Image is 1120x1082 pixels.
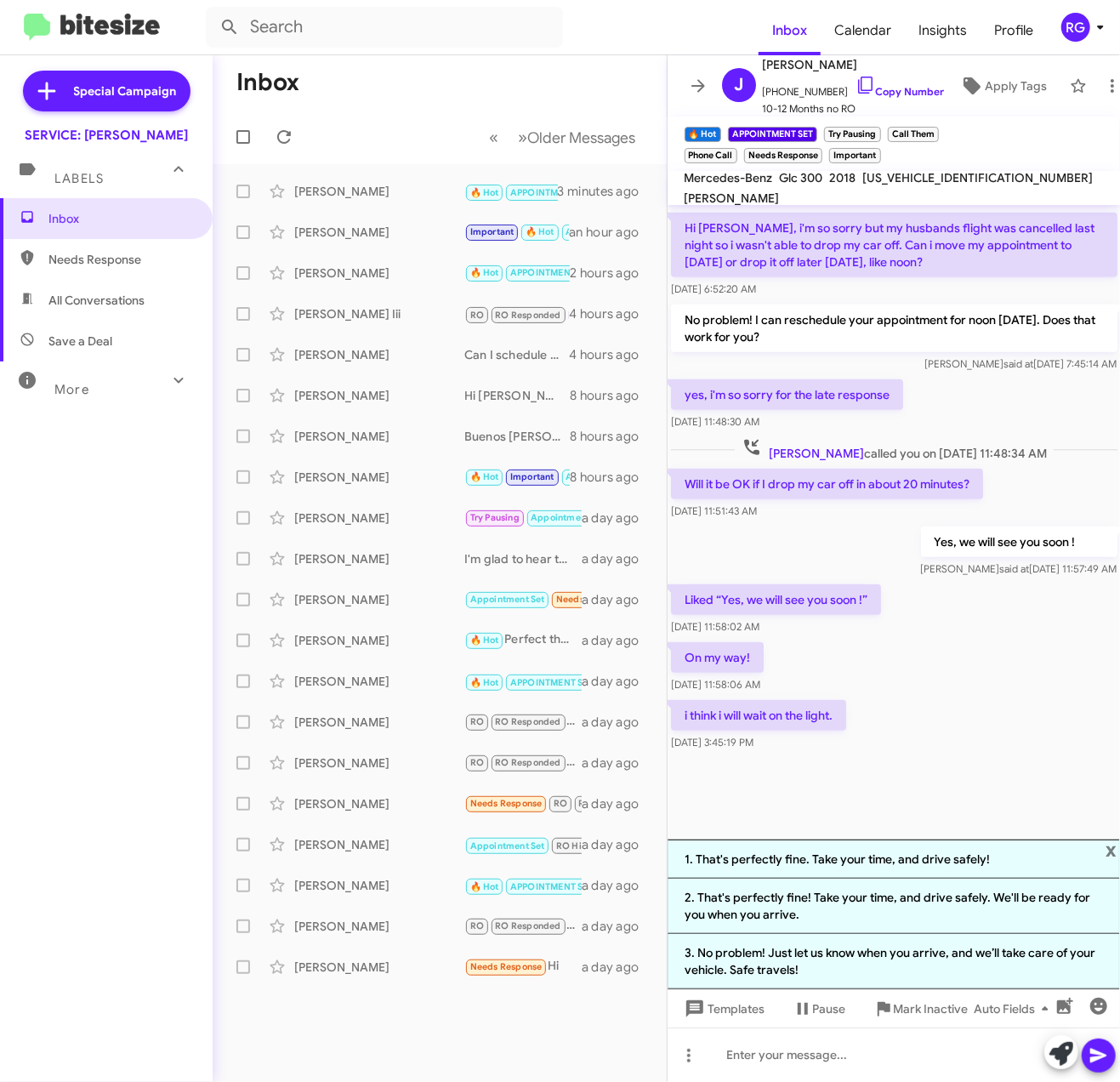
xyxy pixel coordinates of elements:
[470,716,484,727] span: RO
[464,957,582,977] div: Hi
[759,6,821,55] a: Inbox
[668,994,779,1024] button: Templates
[856,85,945,98] a: Copy Number
[813,994,846,1024] span: Pause
[829,148,880,163] small: Important
[519,127,528,148] span: »
[1047,13,1101,42] button: RG
[744,148,822,163] small: Needs Response
[54,382,89,397] span: More
[48,210,193,227] span: Inbox
[671,678,760,691] span: [DATE] 11:58:06 AM
[464,670,582,692] div: Absolutely! We will see you then !
[582,795,653,812] div: a day ago
[294,428,464,445] div: [PERSON_NAME]
[582,632,653,649] div: a day ago
[582,918,653,935] div: a day ago
[470,840,545,851] span: Appointment Set
[556,594,628,605] span: Needs Response
[569,305,652,322] div: 4 hours ago
[671,584,881,615] p: Liked “Yes, we will see you soon !”
[780,170,823,185] span: Glc 300
[986,71,1048,101] span: Apply Tags
[974,994,1055,1024] span: Auto Fields
[570,265,652,282] div: 2 hours ago
[480,120,509,155] button: Previous
[470,961,543,972] span: Needs Response
[464,180,558,202] div: i think i will wait on the light.
[464,916,582,936] div: 👍
[470,310,484,321] span: RO
[671,736,753,749] span: [DATE] 3:45:19 PM
[582,714,653,731] div: a day ago
[566,226,649,237] span: APPOINTMENT SET
[294,632,464,649] div: [PERSON_NAME]
[464,874,582,896] div: I'm glad to hear that! Feel free to reach out to us if you have any questions or concerns.
[294,877,464,894] div: [PERSON_NAME]
[763,100,945,117] span: 10-12 Months no RO
[495,920,560,931] span: RO Responded
[48,333,112,350] span: Save a Deal
[582,591,653,608] div: a day ago
[74,83,177,100] span: Special Campaign
[830,170,856,185] span: 2018
[569,346,652,363] div: 4 hours ago
[510,471,554,482] span: Important
[23,71,190,111] a: Special Campaign
[48,292,145,309] span: All Conversations
[685,191,780,206] span: [PERSON_NAME]
[464,712,582,732] div: Hi [PERSON_NAME], thank you for your honest feedback. I’m sorry the small battery wasn’t addresse...
[685,170,773,185] span: Mercedes-Benz
[294,305,464,322] div: [PERSON_NAME] Iii
[470,920,484,931] span: RO
[294,714,464,731] div: [PERSON_NAME]
[294,795,464,812] div: [PERSON_NAME]
[464,550,582,567] div: I'm glad to hear that! If you need to schedule future maintenance or repairs for your vehicle, fe...
[470,635,499,646] span: 🔥 Hot
[470,226,515,237] span: Important
[582,836,653,853] div: a day ago
[920,562,1117,575] span: [PERSON_NAME] [DATE] 11:57:49 AM
[464,508,582,527] div: Hi [PERSON_NAME], sorry for the delay I was checking in with your advisor [PERSON_NAME]. Parts go...
[470,512,520,523] span: Try Pausing
[531,512,605,523] span: Appointment Set
[464,222,569,242] div: I understand. Let me know if you change your mind or if there's anything else I can assist you wi...
[981,6,1047,55] a: Profile
[464,589,582,609] div: Hi [PERSON_NAME], my daughter [PERSON_NAME] wrote an email to you on my behalf this morning regar...
[681,994,765,1024] span: Templates
[470,594,545,605] span: Appointment Set
[924,357,1117,370] span: [PERSON_NAME] [DATE] 7:45:14 AM
[294,755,464,772] div: [PERSON_NAME]
[1003,357,1033,370] span: said at
[464,630,582,650] div: Perfect thank you ! We will call/text you when on our way
[671,213,1117,277] p: Hi [PERSON_NAME], i'm so sorry but my husbands flight was cancelled last night so i wasn't able t...
[510,267,594,278] span: APPOINTMENT SET
[570,469,652,486] div: 8 hours ago
[464,834,582,855] div: Inbound Call
[294,591,464,608] div: [PERSON_NAME]
[671,305,1117,352] p: No problem! I can reschedule your appointment for noon [DATE]. Does that work for you?
[905,6,981,55] span: Insights
[510,187,594,198] span: APPOINTMENT SET
[582,755,653,772] div: a day ago
[470,757,484,768] span: RO
[464,263,570,282] div: [PERSON_NAME], my tire light is on however the tire pressure is correct. Can I turn it off?
[510,881,594,892] span: APPOINTMENT SET
[554,798,567,809] span: RO
[294,265,464,282] div: [PERSON_NAME]
[582,959,653,976] div: a day ago
[999,562,1029,575] span: said at
[579,798,645,809] span: RO Responded
[582,550,653,567] div: a day ago
[206,7,563,48] input: Search
[821,6,905,55] span: Calendar
[464,428,570,445] div: Buenos [PERSON_NAME], no se preocupe. Entiendo perfectamente, gracias por avisar. Cuando tenga un...
[671,700,846,731] p: i think i will wait on the light.
[558,183,653,200] div: 3 minutes ago
[779,994,860,1024] button: Pause
[945,71,1061,101] button: Apply Tags
[294,510,464,527] div: [PERSON_NAME]
[470,187,499,198] span: 🔥 Hot
[671,282,756,295] span: [DATE] 6:52:20 AM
